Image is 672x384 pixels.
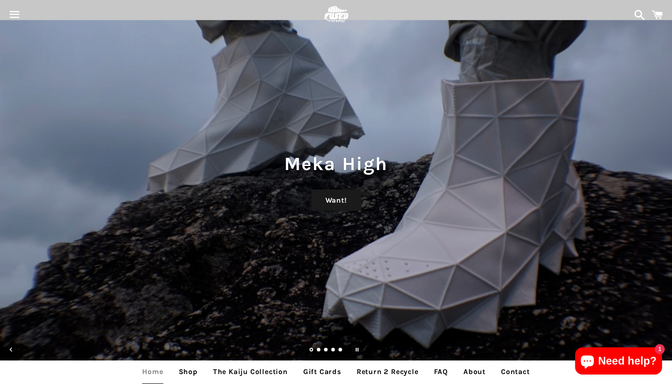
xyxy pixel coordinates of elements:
[338,348,343,353] a: Load slide 5
[9,151,663,177] h1: Meka High
[1,340,21,360] button: Previous slide
[135,360,170,383] a: Home
[572,347,665,377] inbox-online-store-chat: Shopify online store chat
[311,190,361,211] a: Want!
[331,348,336,353] a: Load slide 4
[427,360,455,383] a: FAQ
[206,360,295,383] a: The Kaiju Collection
[457,360,492,383] a: About
[172,360,205,383] a: Shop
[317,348,321,353] a: Load slide 2
[651,340,671,360] button: Next slide
[310,348,314,353] a: Slide 1, current
[350,360,425,383] a: Return 2 Recycle
[324,348,329,353] a: Load slide 3
[296,360,348,383] a: Gift Cards
[347,340,367,360] button: Pause slideshow
[494,360,537,383] a: Contact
